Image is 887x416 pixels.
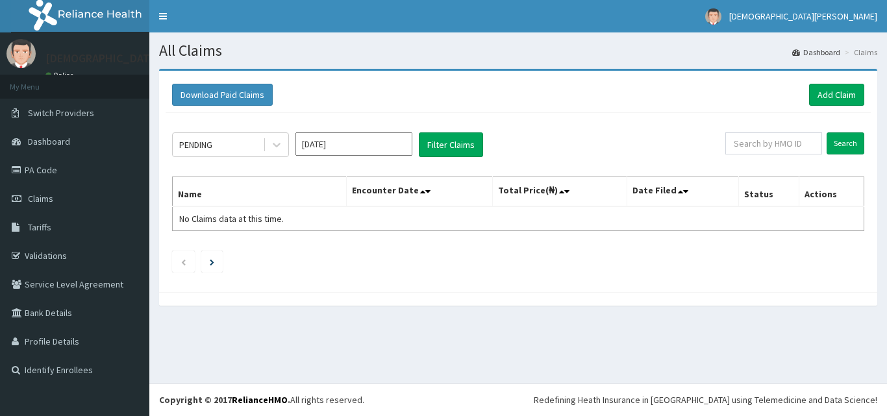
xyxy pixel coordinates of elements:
[210,256,214,267] a: Next page
[799,177,864,207] th: Actions
[28,193,53,204] span: Claims
[6,39,36,68] img: User Image
[149,383,887,416] footer: All rights reserved.
[181,256,186,267] a: Previous page
[739,177,799,207] th: Status
[179,213,284,225] span: No Claims data at this time.
[347,177,492,207] th: Encounter Date
[809,84,864,106] a: Add Claim
[627,177,739,207] th: Date Filed
[792,47,840,58] a: Dashboard
[729,10,877,22] span: [DEMOGRAPHIC_DATA][PERSON_NAME]
[28,221,51,233] span: Tariffs
[232,394,288,406] a: RelianceHMO
[179,138,212,151] div: PENDING
[28,107,94,119] span: Switch Providers
[827,132,864,154] input: Search
[419,132,483,157] button: Filter Claims
[28,136,70,147] span: Dashboard
[842,47,877,58] li: Claims
[172,84,273,106] button: Download Paid Claims
[45,53,245,64] p: [DEMOGRAPHIC_DATA][PERSON_NAME]
[534,393,877,406] div: Redefining Heath Insurance in [GEOGRAPHIC_DATA] using Telemedicine and Data Science!
[295,132,412,156] input: Select Month and Year
[492,177,627,207] th: Total Price(₦)
[159,394,290,406] strong: Copyright © 2017 .
[705,8,721,25] img: User Image
[159,42,877,59] h1: All Claims
[45,71,77,80] a: Online
[725,132,822,154] input: Search by HMO ID
[173,177,347,207] th: Name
